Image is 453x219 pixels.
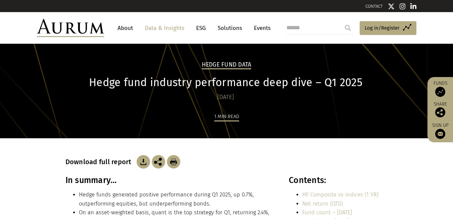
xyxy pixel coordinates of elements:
div: Share [431,102,450,117]
h2: Hedge Fund Data [202,61,252,69]
a: CONTACT [365,4,383,9]
img: Linkedin icon [410,3,416,10]
li: Hedge funds generated positive performance during Q1 2025, up 0.7%, outperforming equities, but u... [79,190,274,208]
h3: Contents: [289,175,386,185]
img: Aurum [37,19,104,37]
img: Instagram icon [400,3,406,10]
div: [DATE] [65,93,386,102]
a: Sign up [431,122,450,139]
a: Funds [431,80,450,97]
a: ESG [193,22,209,34]
h3: In summary… [65,175,274,185]
img: Share this post [152,155,165,169]
div: 1 min read [214,112,239,121]
a: Solutions [214,22,245,34]
span: Log in/Register [365,24,400,32]
img: Access Funds [435,87,445,97]
h3: Download full report [65,158,135,166]
a: Net return (QTD) [302,200,343,207]
a: Log in/Register [360,21,416,35]
input: Submit [341,21,355,35]
h1: Hedge fund industry performance deep dive – Q1 2025 [65,76,386,89]
img: Share this post [435,107,445,117]
a: Data & Insights [141,22,188,34]
img: Sign up to our newsletter [435,129,445,139]
a: HF Composite vs indices (1 YR) [302,191,378,198]
a: About [114,22,136,34]
img: Download Article [167,155,180,169]
img: Twitter icon [388,3,395,10]
a: Fund count – [DATE] [302,209,352,216]
img: Download Article [137,155,150,169]
a: Events [251,22,271,34]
